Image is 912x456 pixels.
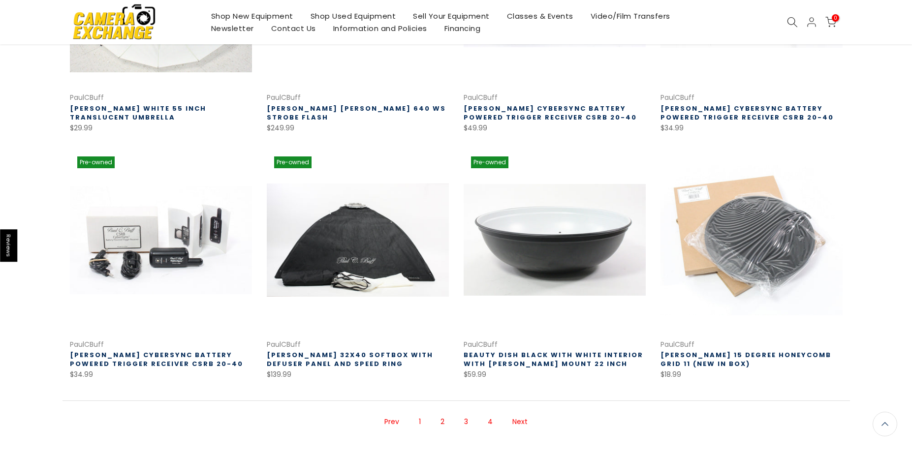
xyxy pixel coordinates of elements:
a: Page 1 [414,413,426,430]
a: PaulCBuff [660,339,694,349]
a: [PERSON_NAME] CyberSync Battery Powered Trigger Receiver CSRB 20-40 [70,350,243,368]
a: Shop Used Equipment [302,10,405,22]
a: Financing [436,22,489,34]
a: PaulCBuff [70,339,104,349]
a: PaulCBuff [267,339,301,349]
div: $34.99 [660,122,843,134]
a: PaulCBuff [660,92,694,102]
a: PaulCBuff [464,339,498,349]
a: Beauty Dish Black with White Interior with [PERSON_NAME] Mount 22 inch [464,350,643,368]
a: Newsletter [202,22,262,34]
span: 0 [832,14,839,22]
a: Information and Policies [324,22,436,34]
a: PaulCBuff [70,92,104,102]
div: $249.99 [267,122,449,134]
a: PaulCBuff [267,92,301,102]
a: Page 3 [459,413,473,430]
a: Shop New Equipment [202,10,302,22]
a: [PERSON_NAME] [PERSON_NAME] 640 WS Strobe Flash [267,104,446,122]
div: $139.99 [267,368,449,381]
a: Sell Your Equipment [405,10,499,22]
a: Prev [379,413,404,430]
a: [PERSON_NAME] 32x40 Softbox with Defuser Panel and Speed Ring [267,350,433,368]
nav: Pagination [63,401,850,447]
a: PaulCBuff [464,92,498,102]
a: [PERSON_NAME] 15 Degree Honeycomb Grid 11 (NEW IN BOX) [660,350,831,368]
a: Classes & Events [498,10,582,22]
a: Next [507,413,533,430]
div: $29.99 [70,122,252,134]
a: Contact Us [262,22,324,34]
div: $59.99 [464,368,646,381]
div: $49.99 [464,122,646,134]
a: [PERSON_NAME] White 55 inch Translucent Umbrella [70,104,206,122]
div: $18.99 [660,368,843,381]
div: $34.99 [70,368,252,381]
a: Back to the top [873,412,897,436]
a: 0 [825,17,836,28]
a: Page 4 [483,413,498,430]
a: Video/Film Transfers [582,10,679,22]
span: Page 2 [436,413,449,430]
a: [PERSON_NAME] CyberSync Battery Powered Trigger Receiver CSRB 20-40 [464,104,637,122]
a: [PERSON_NAME] CyberSync Battery Powered Trigger Receiver CSRB 20-40 [660,104,834,122]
